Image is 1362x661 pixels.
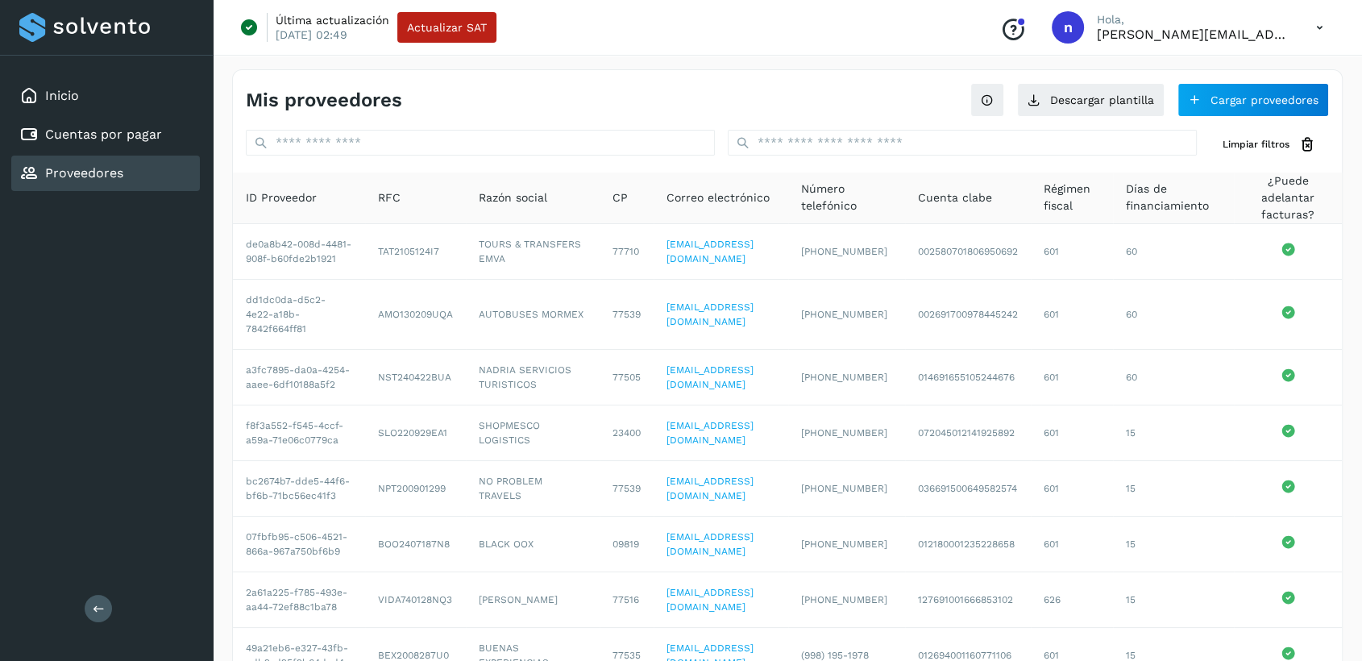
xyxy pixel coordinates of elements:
[233,572,365,628] td: 2a61a225-f785-493e-aa44-72ef88c1ba78
[466,461,600,517] td: NO PROBLEM TRAVELS
[1031,461,1112,517] td: 601
[479,189,547,206] span: Razón social
[233,461,365,517] td: bc2674b7-dde5-44f6-bf6b-71bc56ec41f3
[666,587,754,613] a: [EMAIL_ADDRESS][DOMAIN_NAME]
[1031,350,1112,405] td: 601
[1126,181,1222,214] span: Días de financiamiento
[11,156,200,191] div: Proveedores
[365,224,466,280] td: TAT2105124I7
[233,350,365,405] td: a3fc7895-da0a-4254-aaee-6df10188a5f2
[1017,83,1165,117] button: Descargar plantilla
[466,405,600,461] td: SHOPMESCO LOGISTICS
[801,594,887,605] span: [PHONE_NUMBER]
[666,239,754,264] a: [EMAIL_ADDRESS][DOMAIN_NAME]
[365,405,466,461] td: SLO220929EA1
[666,364,754,390] a: [EMAIL_ADDRESS][DOMAIN_NAME]
[233,405,365,461] td: f8f3a552-f545-4ccf-a59a-71e06c0779ca
[1223,137,1289,152] span: Limpiar filtros
[365,517,466,572] td: BOO2407187N8
[905,224,1031,280] td: 002580701806950692
[1247,173,1329,223] span: ¿Puede adelantar facturas?
[1113,280,1235,350] td: 60
[801,246,887,257] span: [PHONE_NUMBER]
[918,189,992,206] span: Cuenta clabe
[801,427,887,439] span: [PHONE_NUMBER]
[905,350,1031,405] td: 014691655105244676
[666,531,754,557] a: [EMAIL_ADDRESS][DOMAIN_NAME]
[378,189,401,206] span: RFC
[246,89,402,112] h4: Mis proveedores
[233,224,365,280] td: de0a8b42-008d-4481-908f-b60fde2b1921
[365,461,466,517] td: NPT200901299
[1031,280,1112,350] td: 601
[1210,130,1329,160] button: Limpiar filtros
[365,350,466,405] td: NST240422BUA
[905,405,1031,461] td: 072045012141925892
[276,27,347,42] p: [DATE] 02:49
[45,88,79,103] a: Inicio
[600,461,654,517] td: 77539
[466,350,600,405] td: NADRIA SERVICIOS TURISTICOS
[666,301,754,327] a: [EMAIL_ADDRESS][DOMAIN_NAME]
[1113,405,1235,461] td: 15
[666,476,754,501] a: [EMAIL_ADDRESS][DOMAIN_NAME]
[600,280,654,350] td: 77539
[801,181,892,214] span: Número telefónico
[612,189,628,206] span: CP
[905,280,1031,350] td: 002691700978445242
[1031,572,1112,628] td: 626
[1113,517,1235,572] td: 15
[397,12,496,43] button: Actualizar SAT
[1031,405,1112,461] td: 601
[1044,181,1099,214] span: Régimen fiscal
[1113,224,1235,280] td: 60
[600,517,654,572] td: 09819
[1097,27,1290,42] p: nelly@shuttlecentral.com
[276,13,389,27] p: Última actualización
[233,517,365,572] td: 07fbfb95-c506-4521-866a-967a750bf6b9
[365,572,466,628] td: VIDA740128NQ3
[666,189,770,206] span: Correo electrónico
[45,165,123,181] a: Proveedores
[905,461,1031,517] td: 036691500649582574
[905,517,1031,572] td: 012180001235228658
[801,538,887,550] span: [PHONE_NUMBER]
[801,483,887,494] span: [PHONE_NUMBER]
[600,405,654,461] td: 23400
[466,224,600,280] td: TOURS & TRANSFERS EMVA
[1113,572,1235,628] td: 15
[600,350,654,405] td: 77505
[45,127,162,142] a: Cuentas por pagar
[600,572,654,628] td: 77516
[466,572,600,628] td: [PERSON_NAME]
[905,572,1031,628] td: 127691001666853102
[466,280,600,350] td: AUTOBUSES MORMEX
[1097,13,1290,27] p: Hola,
[1177,83,1329,117] button: Cargar proveedores
[1113,350,1235,405] td: 60
[365,280,466,350] td: AMO130209UQA
[246,189,317,206] span: ID Proveedor
[801,372,887,383] span: [PHONE_NUMBER]
[666,420,754,446] a: [EMAIL_ADDRESS][DOMAIN_NAME]
[1113,461,1235,517] td: 15
[1031,517,1112,572] td: 601
[801,650,869,661] span: (998) 195-1978
[466,517,600,572] td: BLACK OOX
[11,78,200,114] div: Inicio
[407,22,487,33] span: Actualizar SAT
[600,224,654,280] td: 77710
[233,280,365,350] td: dd1dc0da-d5c2-4e22-a18b-7842f664ff81
[801,309,887,320] span: [PHONE_NUMBER]
[1031,224,1112,280] td: 601
[11,117,200,152] div: Cuentas por pagar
